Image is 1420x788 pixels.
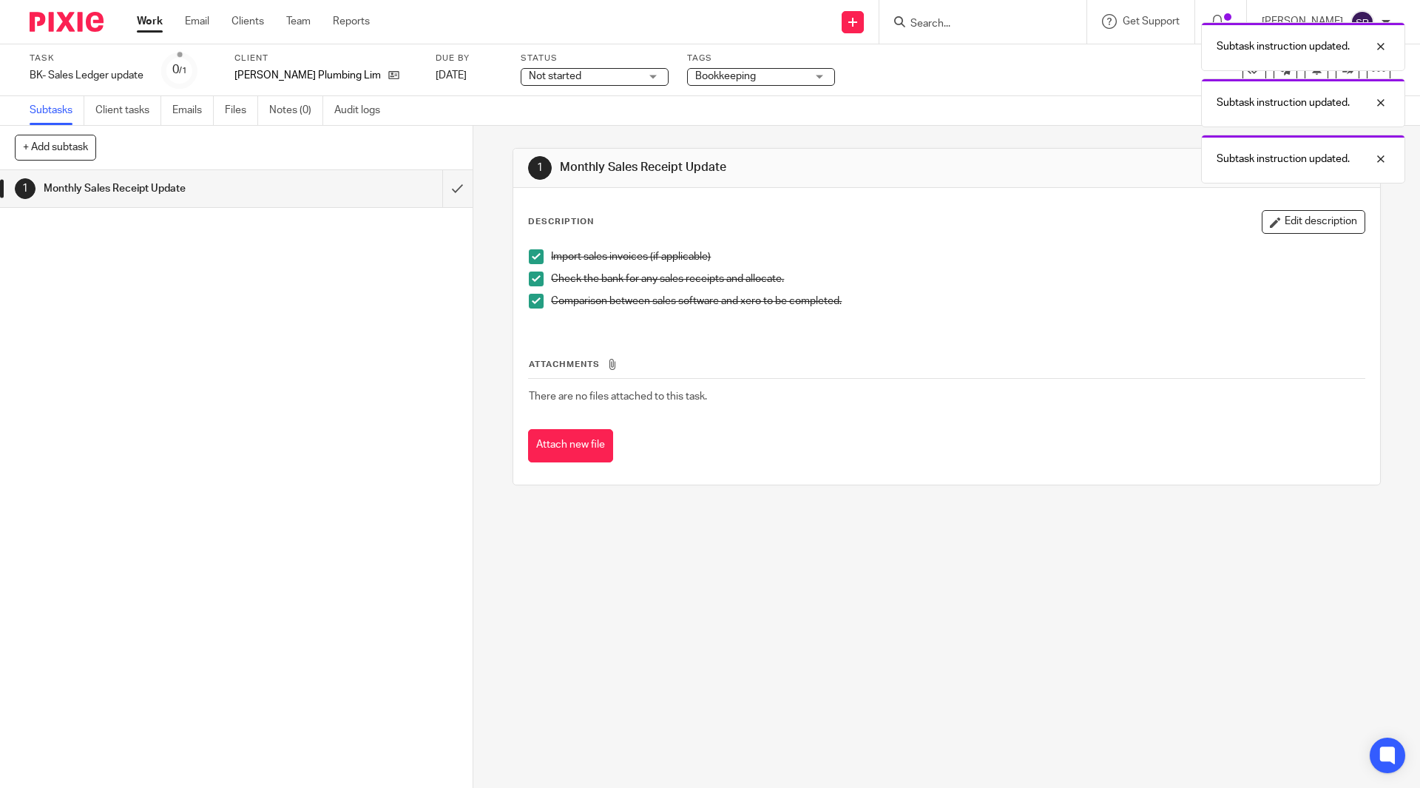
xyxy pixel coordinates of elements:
[234,53,417,64] label: Client
[528,156,552,180] div: 1
[695,71,756,81] span: Bookkeeping
[30,68,143,83] div: BK- Sales Ledger update
[44,178,300,200] h1: Monthly Sales Receipt Update
[529,391,707,402] span: There are no files attached to this task.
[269,96,323,125] a: Notes (0)
[436,70,467,81] span: [DATE]
[529,71,581,81] span: Not started
[15,135,96,160] button: + Add subtask
[1217,152,1350,166] p: Subtask instruction updated.
[1217,39,1350,54] p: Subtask instruction updated.
[551,249,1364,264] p: Import sales invoices (if applicable)
[234,68,381,83] p: [PERSON_NAME] Plumbing Limited
[436,53,502,64] label: Due by
[551,272,1364,286] p: Check the bank for any sales receipts and allocate.
[560,160,978,175] h1: Monthly Sales Receipt Update
[30,12,104,32] img: Pixie
[225,96,258,125] a: Files
[137,14,163,29] a: Work
[231,14,264,29] a: Clients
[528,429,613,462] button: Attach new file
[1350,10,1374,34] img: svg%3E
[30,53,143,64] label: Task
[172,96,214,125] a: Emails
[15,178,35,199] div: 1
[333,14,370,29] a: Reports
[179,67,187,75] small: /1
[1217,95,1350,110] p: Subtask instruction updated.
[334,96,391,125] a: Audit logs
[30,96,84,125] a: Subtasks
[185,14,209,29] a: Email
[1262,210,1365,234] button: Edit description
[172,61,187,78] div: 0
[521,53,669,64] label: Status
[95,96,161,125] a: Client tasks
[528,216,594,228] p: Description
[551,294,1364,309] p: Comparison between sales software and xero to be completed.
[687,53,835,64] label: Tags
[529,360,600,368] span: Attachments
[286,14,311,29] a: Team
